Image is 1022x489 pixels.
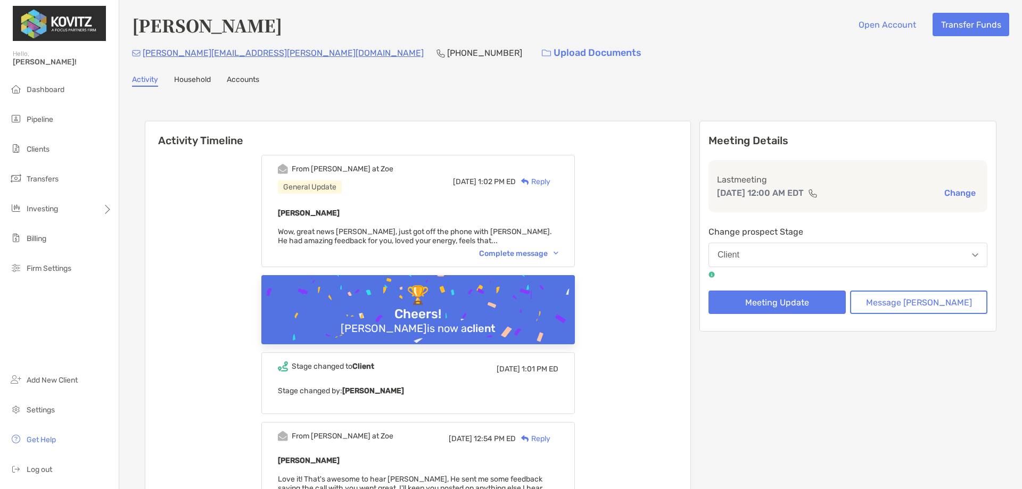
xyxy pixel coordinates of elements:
[292,362,374,371] div: Stage changed to
[278,164,288,174] img: Event icon
[521,178,529,185] img: Reply icon
[467,322,496,335] b: client
[554,252,558,255] img: Chevron icon
[292,432,393,441] div: From [PERSON_NAME] at Zoe
[718,250,739,260] div: Client
[933,13,1009,36] button: Transfer Funds
[227,75,259,87] a: Accounts
[10,462,22,475] img: logout icon
[474,434,516,443] span: 12:54 PM ED
[27,145,50,154] span: Clients
[13,57,112,67] span: [PERSON_NAME]!
[278,227,552,245] span: Wow, great news [PERSON_NAME], just got off the phone with [PERSON_NAME]. He had amazing feedback...
[708,225,987,238] p: Change prospect Stage
[542,49,551,57] img: button icon
[278,456,340,465] b: [PERSON_NAME]
[516,433,550,444] div: Reply
[453,177,476,186] span: [DATE]
[972,253,978,257] img: Open dropdown arrow
[27,175,59,184] span: Transfers
[27,115,53,124] span: Pipeline
[10,261,22,274] img: firm-settings icon
[10,172,22,185] img: transfers icon
[342,386,404,395] b: [PERSON_NAME]
[479,249,558,258] div: Complete message
[717,186,804,200] p: [DATE] 12:00 AM EDT
[708,291,846,314] button: Meeting Update
[478,177,516,186] span: 1:02 PM ED
[447,46,522,60] p: [PHONE_NUMBER]
[27,264,71,273] span: Firm Settings
[850,291,987,314] button: Message [PERSON_NAME]
[436,49,445,57] img: Phone Icon
[535,42,648,64] a: Upload Documents
[145,121,690,147] h6: Activity Timeline
[174,75,211,87] a: Household
[10,433,22,445] img: get-help icon
[132,75,158,87] a: Activity
[261,275,575,367] img: Confetti
[516,176,550,187] div: Reply
[10,231,22,244] img: billing icon
[278,431,288,441] img: Event icon
[132,13,282,37] h4: [PERSON_NAME]
[352,362,374,371] b: Client
[708,134,987,147] p: Meeting Details
[521,435,529,442] img: Reply icon
[10,373,22,386] img: add_new_client icon
[336,322,500,335] div: [PERSON_NAME] is now a
[27,376,78,385] span: Add New Client
[27,405,55,415] span: Settings
[10,142,22,155] img: clients icon
[390,306,446,322] div: Cheers!
[522,364,558,374] span: 1:01 PM ED
[10,112,22,125] img: pipeline icon
[13,4,106,43] img: Zoe Logo
[278,180,342,194] div: General Update
[278,384,558,397] p: Stage changed by:
[10,403,22,416] img: settings icon
[27,465,52,474] span: Log out
[27,204,58,213] span: Investing
[27,85,64,94] span: Dashboard
[132,50,141,56] img: Email Icon
[850,13,924,36] button: Open Account
[717,173,979,186] p: Last meeting
[278,209,340,218] b: [PERSON_NAME]
[10,82,22,95] img: dashboard icon
[497,364,520,374] span: [DATE]
[278,361,288,371] img: Event icon
[143,46,424,60] p: [PERSON_NAME][EMAIL_ADDRESS][PERSON_NAME][DOMAIN_NAME]
[708,243,987,267] button: Client
[449,434,472,443] span: [DATE]
[402,285,433,306] div: 🏆
[292,164,393,173] div: From [PERSON_NAME] at Zoe
[941,187,979,198] button: Change
[27,234,46,243] span: Billing
[27,435,56,444] span: Get Help
[708,271,715,278] img: tooltip
[808,189,818,197] img: communication type
[10,202,22,214] img: investing icon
